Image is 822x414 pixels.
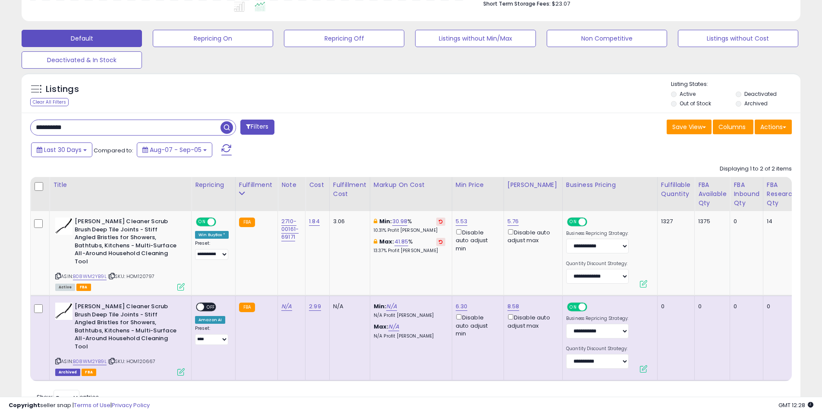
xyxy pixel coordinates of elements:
[415,30,535,47] button: Listings without Min/Max
[374,248,445,254] p: 13.37% Profit [PERSON_NAME]
[566,316,629,322] label: Business Repricing Strategy:
[661,218,688,225] div: 1327
[76,284,91,291] span: FBA
[456,228,497,253] div: Disable auto adjust min
[507,302,520,311] a: 8.58
[55,303,72,320] img: 31f5dySqYzL._SL40_.jpg
[374,228,445,234] p: 10.31% Profit [PERSON_NAME]
[720,165,792,173] div: Displaying 1 to 2 of 2 items
[680,90,696,98] label: Active
[374,302,387,310] b: Min:
[680,100,711,107] label: Out of Stock
[755,120,792,134] button: Actions
[150,145,202,154] span: Aug-07 - Sep-05
[9,401,150,410] div: seller snap | |
[239,218,255,227] small: FBA
[55,218,72,235] img: 31f5dySqYzL._SL40_.jpg
[153,30,273,47] button: Repricing On
[333,218,363,225] div: 3.06
[74,401,110,409] a: Terms of Use
[195,326,229,345] div: Preset:
[661,303,688,310] div: 0
[374,322,389,331] b: Max:
[370,177,452,211] th: The percentage added to the cost of goods (COGS) that forms the calculator for Min & Max prices.
[333,180,366,199] div: Fulfillment Cost
[37,393,99,401] span: Show: entries
[734,303,756,310] div: 0
[55,284,75,291] span: All listings currently available for purchase on Amazon
[75,303,180,353] b: [PERSON_NAME] Cleaner Scrub Brush Deep Tile Joints - Stiff Angled Bristles for Showers, Bathtubs,...
[239,180,274,190] div: Fulfillment
[671,80,800,88] p: Listing States:
[197,218,208,226] span: ON
[374,238,445,254] div: %
[374,333,445,339] p: N/A Profit [PERSON_NAME]
[386,302,397,311] a: N/A
[108,273,155,280] span: | SKU: HOM120797
[388,322,399,331] a: N/A
[309,302,321,311] a: 2.99
[46,83,79,95] h5: Listings
[284,30,404,47] button: Repricing Off
[309,180,326,190] div: Cost
[456,302,468,311] a: 6.30
[507,217,519,226] a: 5.76
[53,180,188,190] div: Title
[379,237,394,246] b: Max:
[240,120,274,135] button: Filters
[568,303,579,311] span: ON
[22,30,142,47] button: Default
[778,401,813,409] span: 2025-10-6 12:28 GMT
[568,218,579,226] span: ON
[392,217,408,226] a: 30.98
[734,180,759,208] div: FBA inbound Qty
[374,313,445,319] p: N/A Profit [PERSON_NAME]
[94,146,133,155] span: Compared to:
[456,217,468,226] a: 5.53
[137,142,212,157] button: Aug-07 - Sep-05
[22,51,142,69] button: Deactivated & In Stock
[215,218,229,226] span: OFF
[586,218,600,226] span: OFF
[55,369,80,376] span: Listings that have been deleted from Seller Central
[394,237,409,246] a: 41.85
[374,180,448,190] div: Markup on Cost
[204,303,218,311] span: OFF
[73,358,107,365] a: B08WM2YB9L
[195,240,229,260] div: Preset:
[82,369,96,376] span: FBA
[547,30,667,47] button: Non Competitive
[9,401,40,409] strong: Copyright
[55,218,185,290] div: ASIN:
[667,120,712,134] button: Save View
[108,358,156,365] span: | SKU: HOM120667
[678,30,798,47] button: Listings without Cost
[195,231,229,239] div: Win BuyBox *
[698,303,723,310] div: 0
[767,180,806,208] div: FBA Researching Qty
[195,180,232,190] div: Repricing
[734,218,756,225] div: 0
[566,261,629,267] label: Quantity Discount Strategy:
[718,123,746,131] span: Columns
[281,217,299,241] a: 2710-00161-69171
[566,180,654,190] div: Business Pricing
[30,98,69,106] div: Clear All Filters
[75,218,180,268] b: [PERSON_NAME] Cleaner Scrub Brush Deep Tile Joints - Stiff Angled Bristles for Showers, Bathtubs,...
[333,303,363,310] div: N/A
[744,100,768,107] label: Archived
[456,180,500,190] div: Min Price
[31,142,92,157] button: Last 30 Days
[374,218,445,234] div: %
[566,346,629,352] label: Quantity Discount Strategy:
[713,120,753,134] button: Columns
[309,217,320,226] a: 1.84
[195,316,225,324] div: Amazon AI
[586,303,600,311] span: OFF
[44,145,82,154] span: Last 30 Days
[456,313,497,338] div: Disable auto adjust min
[767,303,803,310] div: 0
[744,90,777,98] label: Deactivated
[507,180,559,190] div: [PERSON_NAME]
[661,180,691,199] div: Fulfillable Quantity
